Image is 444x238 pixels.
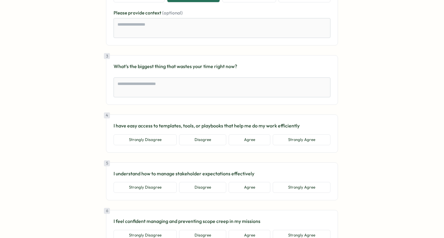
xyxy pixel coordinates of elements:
[104,53,110,59] div: 3
[114,134,177,145] button: Strongly Disagree
[229,182,270,193] button: Agree
[162,10,183,16] span: (optional)
[114,10,128,16] span: Please
[114,182,177,193] button: Strongly Disagree
[114,218,330,225] p: I feel confident managing and preventing scope creep in my missions
[179,182,226,193] button: Disagree
[145,10,162,16] span: context
[273,182,330,193] button: Strongly Agree
[104,112,110,118] div: 4
[114,170,330,177] p: I understand how to manage stakeholder expectations effectively
[114,63,330,70] p: What’s the biggest thing that wastes your time right now?
[128,10,145,16] span: provide
[104,208,110,214] div: 6
[104,160,110,166] div: 5
[179,134,226,145] button: Disagree
[114,122,330,130] p: I have easy access to templates, tools, or playbooks that help me do my work efficiently
[273,134,330,145] button: Strongly Agree
[229,134,270,145] button: Agree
